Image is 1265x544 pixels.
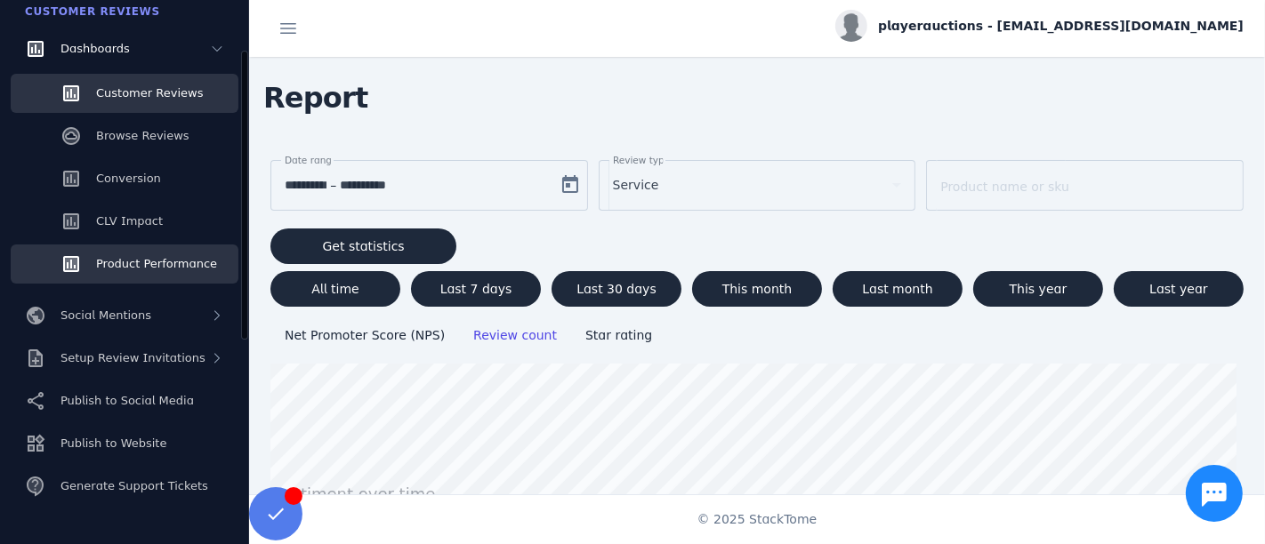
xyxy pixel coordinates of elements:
span: Customer Reviews [25,5,160,18]
button: This month [692,271,822,307]
img: profile.jpg [835,10,867,42]
a: Browse Reviews [11,116,238,156]
a: CLV Impact [11,202,238,241]
a: Conversion [11,159,238,198]
span: This month [722,283,793,295]
span: Customer Reviews [96,86,203,100]
button: playerauctions - [EMAIL_ADDRESS][DOMAIN_NAME] [835,10,1244,42]
button: Get statistics [270,228,456,264]
button: All time [270,271,400,307]
span: Last year [1149,283,1207,295]
a: Product Performance [11,244,238,284]
button: This year [973,271,1103,307]
span: CLV Impact [96,214,163,228]
span: Browse Reviews [96,129,189,142]
mat-label: Date range [285,155,337,165]
span: playerauctions - [EMAIL_ADDRESS][DOMAIN_NAME] [878,17,1244,36]
span: Social Mentions [60,308,151,322]
span: Last 7 days [440,283,512,295]
span: Last 30 days [576,283,657,295]
a: Publish to Social Media [11,381,238,420]
a: Customer Reviews [11,74,238,113]
mat-label: Review type [613,155,670,165]
span: Publish to Website [60,436,166,450]
button: Last 7 days [411,271,541,307]
span: Net Promoter Score (NPS) [285,328,445,342]
a: Publish to Website [11,424,238,463]
span: Last month [862,283,932,295]
span: Product Performance [96,257,217,270]
span: Publish to Social Media [60,394,194,407]
span: Review count [473,328,557,342]
button: Last year [1114,271,1244,307]
span: Service [613,174,659,196]
span: © 2025 StackTome [697,510,818,529]
span: All time [311,283,359,295]
span: Star rating [585,328,652,342]
span: Conversion [96,172,161,185]
span: Dashboards [60,42,130,55]
span: This year [1010,283,1068,295]
button: Last 30 days [552,271,681,307]
span: Get statistics [323,240,405,252]
span: Generate Support Tickets [60,479,208,492]
button: Open calendar [552,167,588,203]
button: Last month [833,271,963,307]
span: Report [249,69,383,126]
a: Generate Support Tickets [11,467,238,506]
span: Setup Review Invitations [60,351,205,364]
mat-label: Product name or sku [940,180,1069,194]
span: – [330,174,336,196]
